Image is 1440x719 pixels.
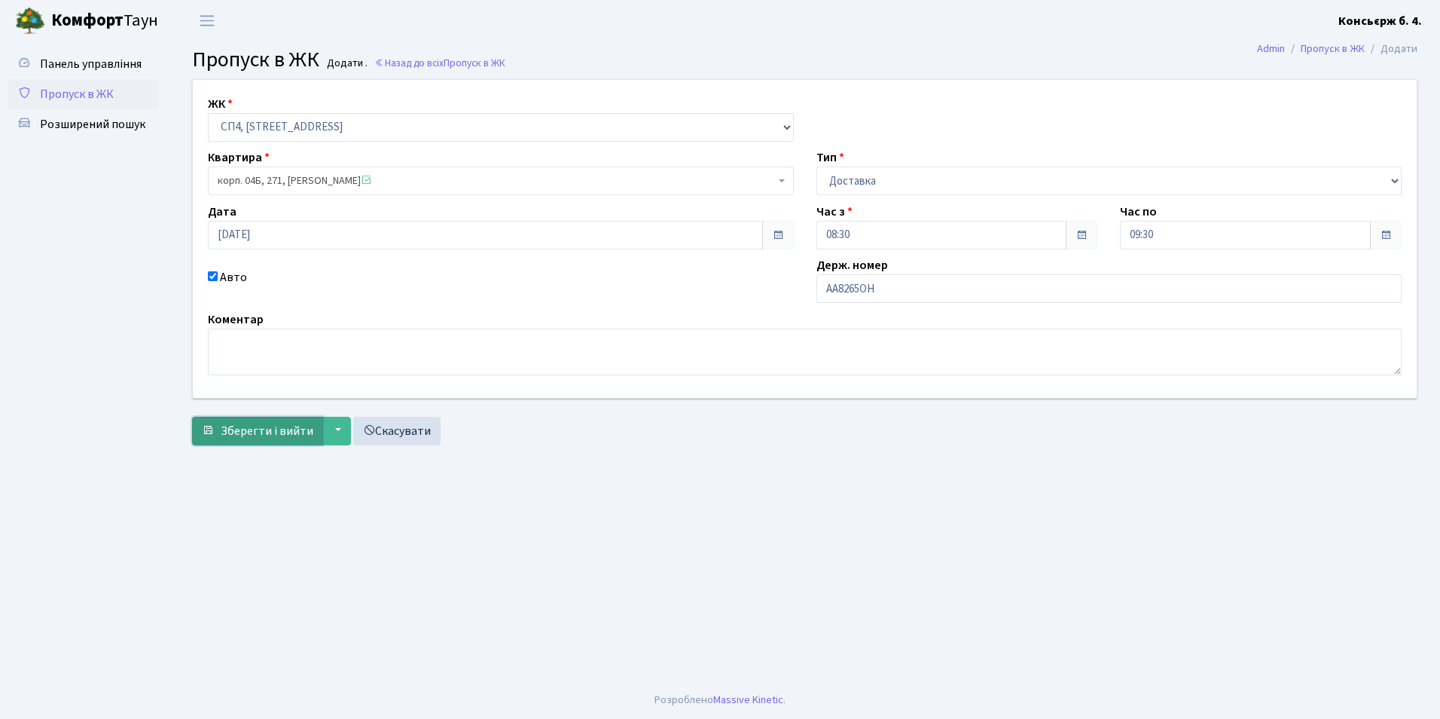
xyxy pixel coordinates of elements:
div: Розроблено . [654,692,786,708]
label: Авто [220,268,247,286]
label: Коментар [208,311,264,329]
label: Держ. номер [816,256,888,274]
img: logo.png [15,6,45,36]
label: Тип [816,148,844,167]
span: Пропуск в ЖК [192,44,319,75]
span: корп. 04Б, 271, Драганова Ірина Олександрівна <span class='la la-check-square text-success'></span> [208,167,794,195]
a: Назад до всіхПропуск в ЖК [374,56,505,70]
label: Час по [1120,203,1157,221]
a: Скасувати [353,417,441,445]
a: Розширений пошук [8,109,158,139]
label: Час з [816,203,853,221]
button: Переключити навігацію [188,8,226,33]
a: Admin [1257,41,1285,57]
span: Пропуск в ЖК [40,86,114,102]
a: Пропуск в ЖК [8,79,158,109]
a: Massive Kinetic [713,692,783,708]
a: Пропуск в ЖК [1301,41,1365,57]
span: Пропуск в ЖК [444,56,505,70]
li: Додати [1365,41,1417,57]
span: Розширений пошук [40,116,145,133]
span: корп. 04Б, 271, Драганова Ірина Олександрівна <span class='la la-check-square text-success'></span> [218,173,775,188]
a: Панель управління [8,49,158,79]
label: Дата [208,203,236,221]
span: Зберегти і вийти [221,423,313,439]
button: Зберегти і вийти [192,417,323,445]
input: АА1234АА [816,274,1402,303]
span: Панель управління [40,56,142,72]
nav: breadcrumb [1234,33,1440,65]
b: Комфорт [51,8,124,32]
label: ЖК [208,95,233,113]
b: Консьєрж б. 4. [1338,13,1422,29]
small: Додати . [324,57,368,70]
span: Таун [51,8,158,34]
a: Консьєрж б. 4. [1338,12,1422,30]
label: Квартира [208,148,270,167]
